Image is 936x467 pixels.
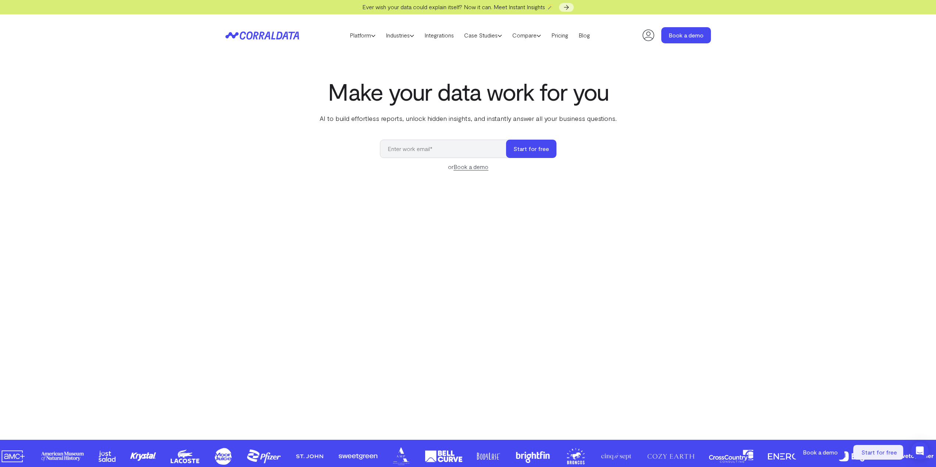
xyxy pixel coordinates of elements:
a: Blog [573,30,595,41]
a: Pricing [546,30,573,41]
p: AI to build effortless reports, unlock hidden insights, and instantly answer all your business qu... [318,114,618,123]
a: Compare [507,30,546,41]
span: Ever wish your data could explain itself? Now it can. Meet Instant Insights 🪄 [362,3,554,10]
a: Book a demo [661,27,711,43]
div: Open Intercom Messenger [911,442,929,460]
a: Platform [345,30,381,41]
a: Industries [381,30,419,41]
div: or [380,162,556,171]
a: Integrations [419,30,459,41]
h1: Make your data work for you [318,78,618,105]
a: Book a demo [453,163,488,170]
a: Book a demo [794,445,846,460]
a: Case Studies [459,30,507,41]
a: Start for free [853,445,905,460]
button: Start for free [506,140,556,158]
span: Book a demo [803,449,838,456]
span: Start for free [861,449,897,456]
input: Enter work email* [380,140,513,158]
